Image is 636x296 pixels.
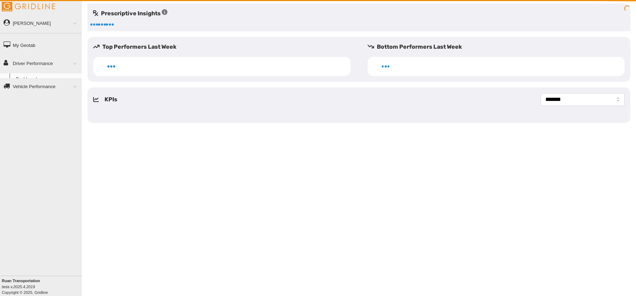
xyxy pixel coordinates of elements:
h5: Bottom Performers Last Week [368,43,631,51]
img: Gridline [2,2,55,11]
div: Copyright © 2025, Gridline [2,278,82,295]
h5: Top Performers Last Week [93,43,356,51]
h5: Prescriptive Insights [93,9,167,18]
i: beta v.2025.4.2019 [2,285,35,289]
h5: KPIs [105,95,117,104]
a: Dashboard [13,73,82,86]
b: Ruan Transportation [2,279,40,283]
